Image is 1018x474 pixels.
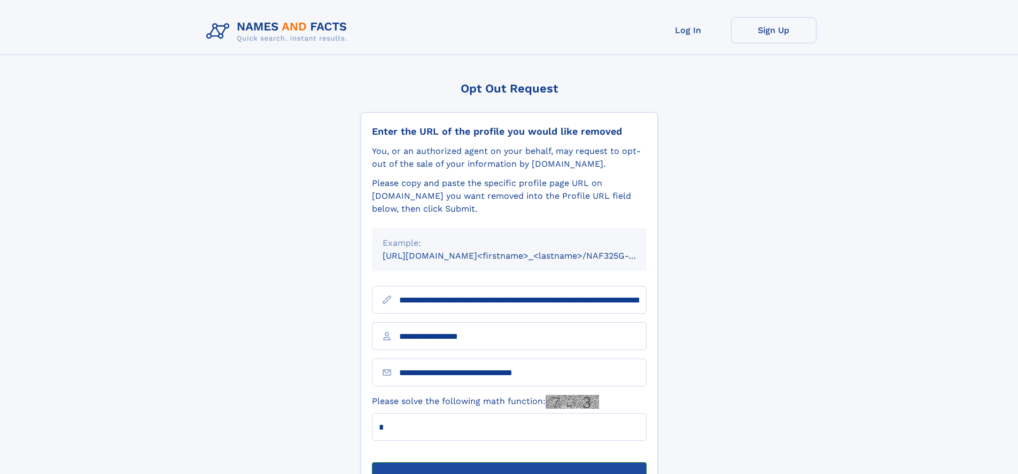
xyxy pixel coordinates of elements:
[646,17,731,43] a: Log In
[383,237,636,250] div: Example:
[372,145,647,170] div: You, or an authorized agent on your behalf, may request to opt-out of the sale of your informatio...
[372,177,647,215] div: Please copy and paste the specific profile page URL on [DOMAIN_NAME] you want removed into the Pr...
[731,17,817,43] a: Sign Up
[361,82,658,95] div: Opt Out Request
[372,126,647,137] div: Enter the URL of the profile you would like removed
[383,251,667,261] small: [URL][DOMAIN_NAME]<firstname>_<lastname>/NAF325G-xxxxxxxx
[202,17,356,46] img: Logo Names and Facts
[372,395,599,409] label: Please solve the following math function:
